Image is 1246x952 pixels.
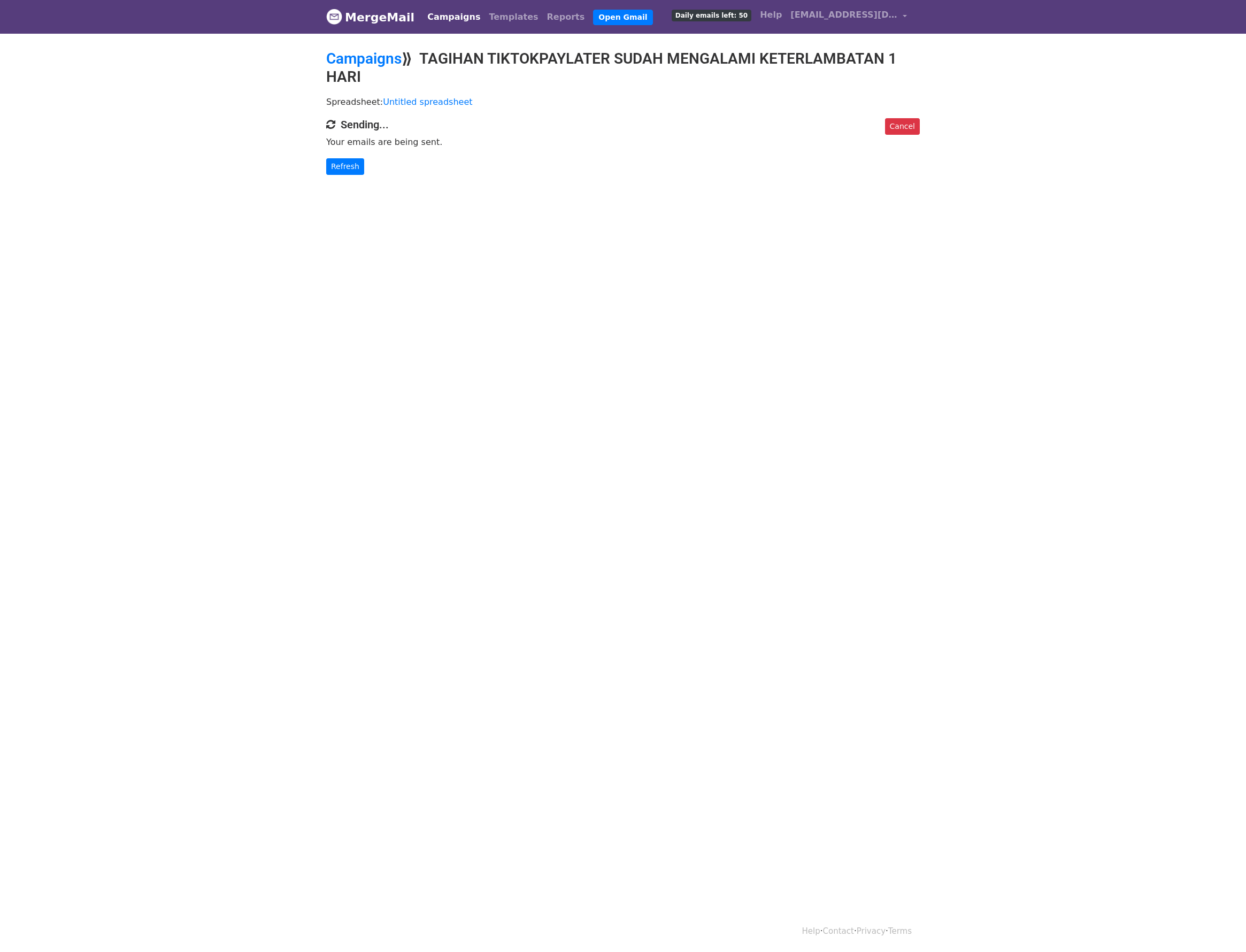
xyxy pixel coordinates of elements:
[326,6,414,28] a: MergeMail
[888,926,912,936] a: Terms
[823,926,854,936] a: Contact
[857,926,886,936] a: Privacy
[802,926,820,936] a: Help
[423,6,484,28] a: Campaigns
[543,6,589,28] a: Reports
[326,158,364,175] a: Refresh
[326,136,920,148] p: Your emails are being sent.
[667,4,756,26] a: Daily emails left: 50
[383,97,472,107] a: Untitled spreadsheet
[326,118,920,131] h4: Sending...
[756,4,786,26] a: Help
[885,118,920,135] a: Cancel
[326,50,402,67] a: Campaigns
[593,10,652,25] a: Open Gmail
[672,10,751,21] span: Daily emails left: 50
[326,9,342,25] img: MergeMail logo
[484,6,542,28] a: Templates
[790,9,897,21] span: [EMAIL_ADDRESS][DOMAIN_NAME]
[326,50,920,86] h2: ⟫ TAGIHAN TIKTOKPAYLATER SUDAH MENGALAMI KETERLAMBATAN 1 HARI
[326,96,920,108] p: Spreadsheet:
[786,4,911,29] a: [EMAIL_ADDRESS][DOMAIN_NAME]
